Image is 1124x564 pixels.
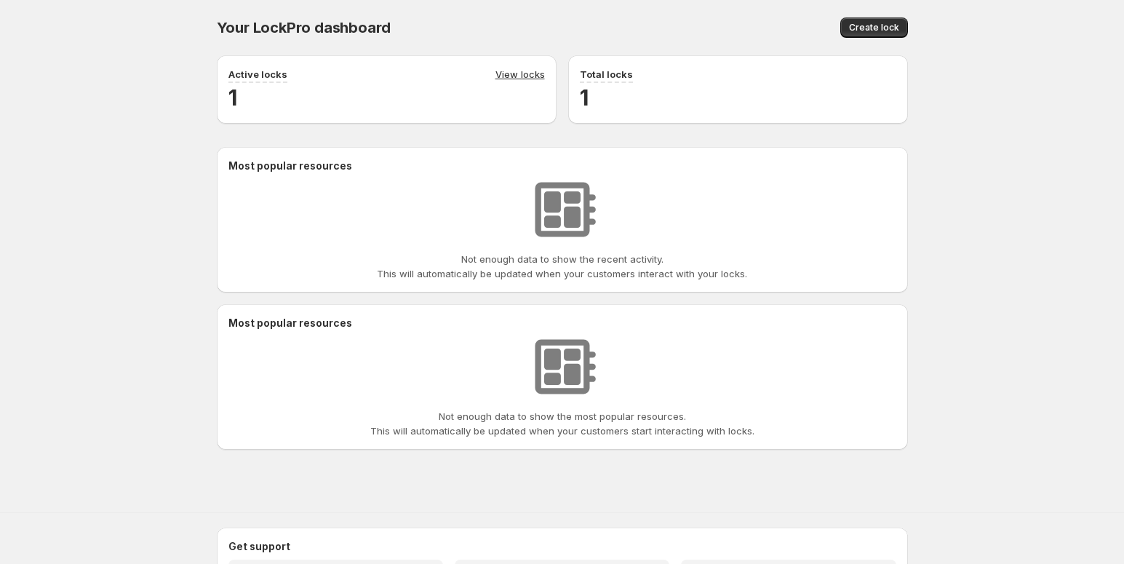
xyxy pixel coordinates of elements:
button: Create lock [840,17,908,38]
h2: 1 [228,83,545,112]
h2: Most popular resources [228,159,896,173]
h2: 1 [580,83,896,112]
h2: Get support [228,539,896,554]
p: Active locks [228,67,287,82]
h2: Most popular resources [228,316,896,330]
p: Not enough data to show the most popular resources. This will automatically be updated when your ... [370,409,754,438]
img: No resources found [526,330,599,403]
img: No resources found [526,173,599,246]
span: Create lock [849,22,899,33]
p: Not enough data to show the recent activity. This will automatically be updated when your custome... [377,252,747,281]
p: Total locks [580,67,633,82]
span: Your LockPro dashboard [217,19,391,36]
a: View locks [495,67,545,83]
